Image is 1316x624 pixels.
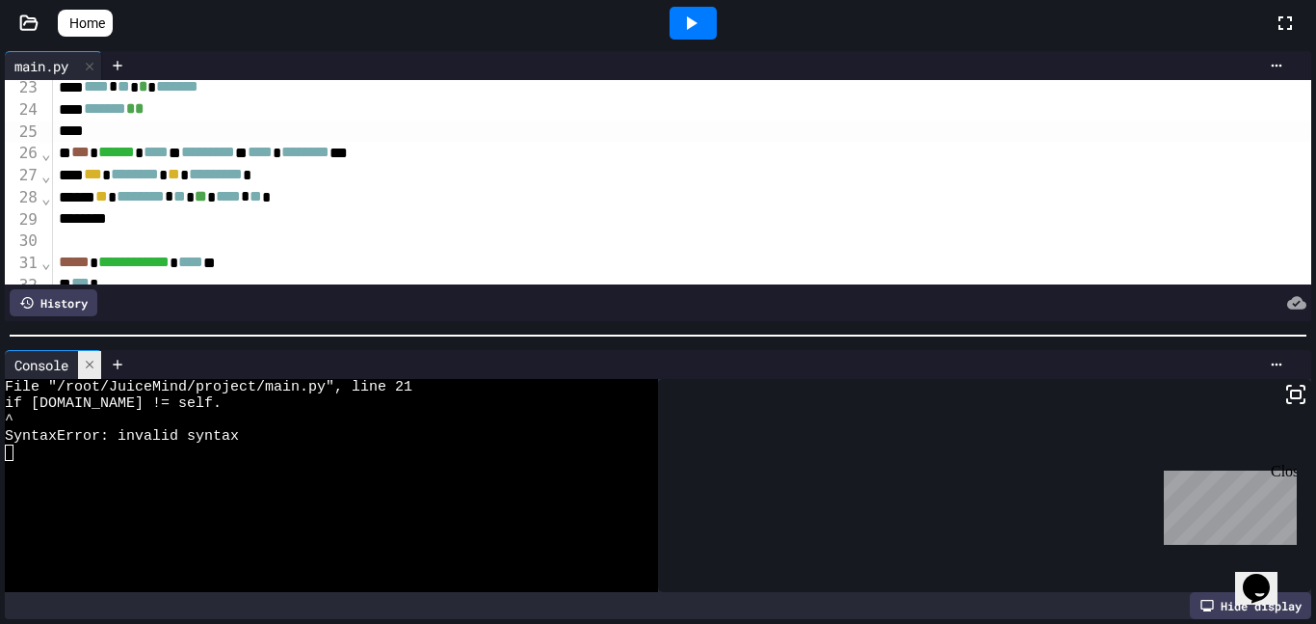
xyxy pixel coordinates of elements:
div: Chat with us now!Close [8,8,133,122]
a: Home [58,10,113,37]
div: 24 [5,99,40,122]
div: 29 [5,209,40,231]
div: Console [5,355,78,375]
div: main.py [5,56,78,76]
span: Fold line [40,145,52,163]
span: ^ [5,412,13,428]
div: main.py [5,51,102,80]
div: 23 [5,77,40,99]
iframe: chat widget [1235,547,1297,605]
div: 32 [5,275,40,297]
iframe: chat widget [1156,463,1297,545]
span: Fold line [40,254,52,272]
div: 26 [5,143,40,165]
span: SyntaxError: invalid syntax [5,428,239,445]
div: Hide display [1190,592,1311,619]
div: History [10,289,97,316]
div: 30 [5,231,40,252]
span: Fold line [40,189,52,207]
div: Console [5,350,102,379]
span: Fold line [40,167,52,185]
span: if [DOMAIN_NAME] != self. [5,395,222,412]
div: 28 [5,187,40,209]
span: File "/root/JuiceMind/project/main.py", line 21 [5,379,412,395]
div: 31 [5,253,40,275]
span: Home [69,14,105,33]
div: 25 [5,122,40,143]
div: 27 [5,165,40,187]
